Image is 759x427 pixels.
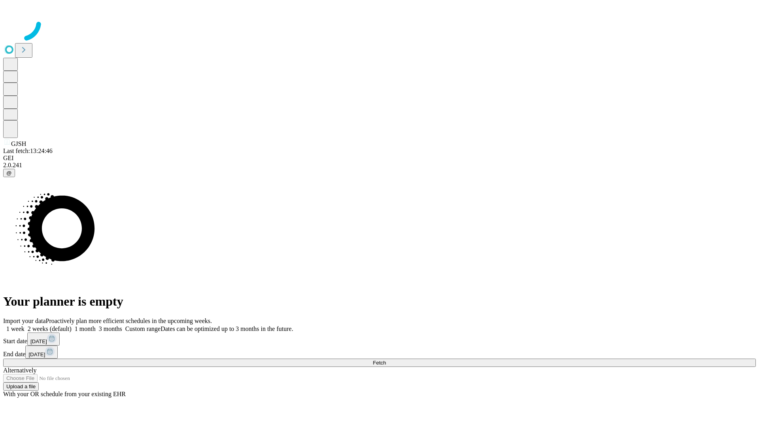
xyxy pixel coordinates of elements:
[3,367,36,374] span: Alternatively
[28,351,45,357] span: [DATE]
[3,359,756,367] button: Fetch
[3,147,53,154] span: Last fetch: 13:24:46
[30,338,47,344] span: [DATE]
[27,333,60,346] button: [DATE]
[125,325,160,332] span: Custom range
[3,155,756,162] div: GEI
[373,360,386,366] span: Fetch
[6,325,25,332] span: 1 week
[3,391,126,397] span: With your OR schedule from your existing EHR
[6,170,12,176] span: @
[99,325,122,332] span: 3 months
[3,382,39,391] button: Upload a file
[3,346,756,359] div: End date
[75,325,96,332] span: 1 month
[3,162,756,169] div: 2.0.241
[3,169,15,177] button: @
[28,325,72,332] span: 2 weeks (default)
[3,333,756,346] div: Start date
[11,140,26,147] span: GJSH
[46,317,212,324] span: Proactively plan more efficient schedules in the upcoming weeks.
[160,325,293,332] span: Dates can be optimized up to 3 months in the future.
[3,317,46,324] span: Import your data
[3,294,756,309] h1: Your planner is empty
[25,346,58,359] button: [DATE]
